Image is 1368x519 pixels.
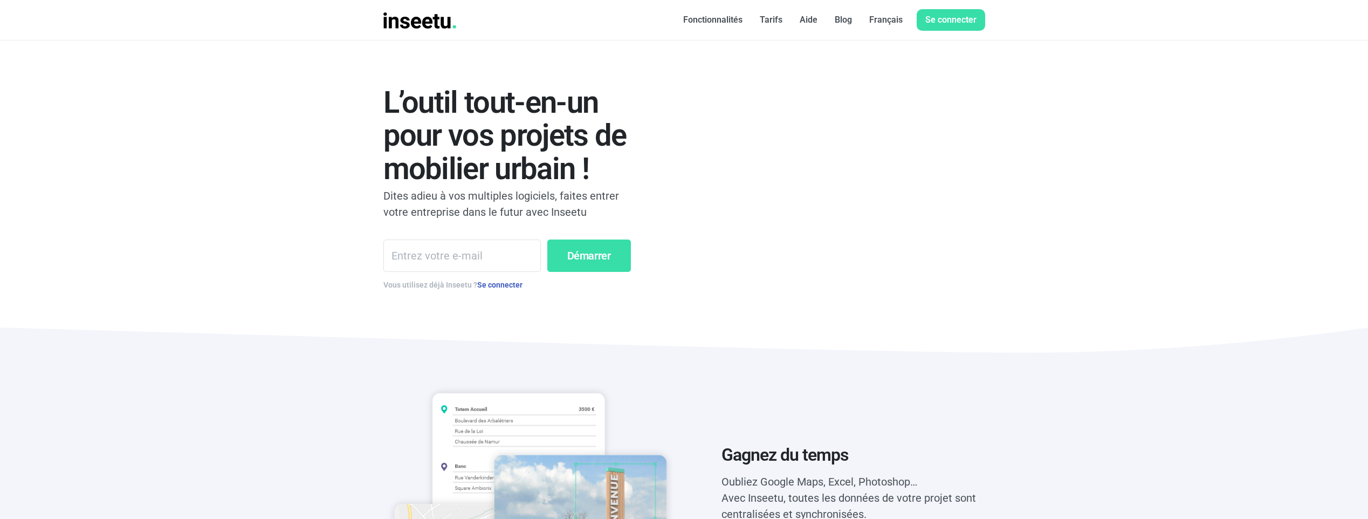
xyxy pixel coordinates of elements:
[683,15,743,25] font: Fonctionnalités
[675,9,751,31] a: Fonctionnalités
[383,240,541,272] input: Entrez votre e-mail
[751,9,791,31] a: Tarifs
[826,9,861,31] a: Blog
[383,12,457,29] img: INSEETU
[925,15,977,25] font: Se connecter
[383,188,631,220] p: Dites adieu à vos multiples logiciels, faites entrer votre entreprise dans le futur avec Inseetu
[547,240,631,272] input: Démarrer
[800,15,817,25] font: Aide
[721,445,985,465] h2: Gagnez du temps
[383,86,631,186] h1: L’outil tout-en-un pour vos projets de mobilier urbain !
[760,15,782,25] font: Tarifs
[835,15,852,25] font: Blog
[861,9,911,31] a: Français
[917,9,985,31] a: Se connecter
[477,281,523,289] a: Se connecter
[791,9,826,31] a: Aide
[383,281,523,289] span: Vous utilisez déjà Inseetu ?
